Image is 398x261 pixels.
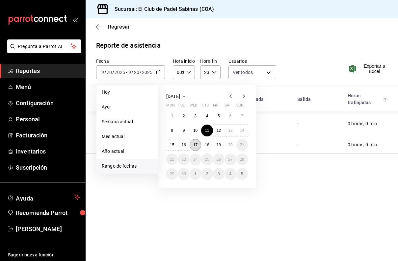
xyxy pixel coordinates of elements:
[91,93,192,106] div: HeadCell
[225,110,236,122] button: September 6, 2025
[236,103,244,110] abbr: Sunday
[213,154,225,165] button: September 26, 2025
[171,128,173,133] abbr: September 8, 2025
[16,163,80,172] span: Suscripción
[190,110,201,122] button: September 3, 2025
[18,43,71,50] span: Pregunta a Parrot AI
[205,143,209,147] abbr: September 18, 2025
[181,157,186,162] abbr: September 23, 2025
[102,104,153,110] span: Ayer
[102,163,153,170] span: Rango de fechas
[241,114,243,118] abbr: September 7, 2025
[194,114,197,118] abbr: September 3, 2025
[236,125,248,136] button: September 14, 2025
[178,110,189,122] button: September 2, 2025
[240,128,244,133] abbr: September 14, 2025
[102,118,153,125] span: Semana actual
[190,139,201,151] button: September 17, 2025
[228,59,276,63] label: Usuarios
[183,114,185,118] abbr: September 2, 2025
[16,66,80,75] span: Reportes
[190,168,201,180] button: October 1, 2025
[170,143,174,147] abbr: September 15, 2025
[228,128,232,133] abbr: September 13, 2025
[201,154,213,165] button: September 25, 2025
[166,168,178,180] button: September 29, 2025
[213,168,225,180] button: October 3, 2025
[96,40,161,50] div: Reporte de asistencia
[342,139,382,151] div: Cell
[213,110,225,122] button: September 5, 2025
[292,93,342,106] div: HeadCell
[96,59,165,63] label: Fecha
[16,193,71,201] span: Ayuda
[217,128,221,133] abbr: September 12, 2025
[342,90,393,109] div: HeadCell
[166,94,180,99] span: [DATE]
[114,70,125,75] input: ----
[225,168,236,180] button: October 4, 2025
[201,139,213,151] button: September 18, 2025
[7,39,81,53] button: Pregunta a Parrot AI
[190,125,201,136] button: September 10, 2025
[178,125,189,136] button: September 9, 2025
[102,148,153,155] span: Año actual
[134,70,140,75] input: --
[201,110,213,122] button: September 4, 2025
[86,111,398,136] div: Row
[86,136,398,154] div: Row
[217,157,221,162] abbr: September 26, 2025
[229,172,231,176] abbr: October 4, 2025
[16,208,80,217] span: Recomienda Parrot
[178,168,189,180] button: September 30, 2025
[131,70,133,75] span: /
[240,157,244,162] abbr: September 28, 2025
[181,143,186,147] abbr: September 16, 2025
[240,143,244,147] abbr: September 21, 2025
[86,87,398,111] div: Head
[102,89,153,96] span: Hoy
[16,115,80,124] span: Personal
[213,103,218,110] abbr: Friday
[193,143,198,147] abbr: September 17, 2025
[183,128,185,133] abbr: September 9, 2025
[166,110,178,122] button: September 1, 2025
[109,5,214,13] h3: Sucursal: El Club de Padel Sabinas (COA)
[178,154,189,165] button: September 23, 2025
[236,154,248,165] button: September 28, 2025
[350,63,387,74] button: Exportar a Excel
[178,139,189,151] button: September 16, 2025
[173,59,195,63] label: Hora inicio
[16,83,80,91] span: Menú
[166,139,178,151] button: September 15, 2025
[128,70,131,75] input: --
[292,118,304,130] div: Cell
[72,17,78,22] button: open_drawer_menu
[218,114,220,118] abbr: September 5, 2025
[170,157,174,162] abbr: September 22, 2025
[201,125,213,136] button: September 11, 2025
[342,118,382,130] div: Cell
[170,172,174,176] abbr: September 29, 2025
[96,24,130,30] button: Regresar
[225,125,236,136] button: September 13, 2025
[206,114,208,118] abbr: September 4, 2025
[91,139,145,151] div: Cell
[16,147,80,156] span: Inventarios
[112,70,114,75] span: /
[225,139,236,151] button: September 20, 2025
[190,103,197,110] abbr: Wednesday
[225,103,231,110] abbr: Saturday
[233,69,253,76] span: Ver todos
[5,48,81,55] a: Pregunta a Parrot AI
[166,154,178,165] button: September 22, 2025
[217,143,221,147] abbr: September 19, 2025
[225,154,236,165] button: September 27, 2025
[171,114,173,118] abbr: September 1, 2025
[101,70,104,75] input: --
[16,131,80,140] span: Facturación
[108,24,130,30] span: Regresar
[8,251,80,258] span: Sugerir nueva función
[229,114,231,118] abbr: September 6, 2025
[236,168,248,180] button: October 5, 2025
